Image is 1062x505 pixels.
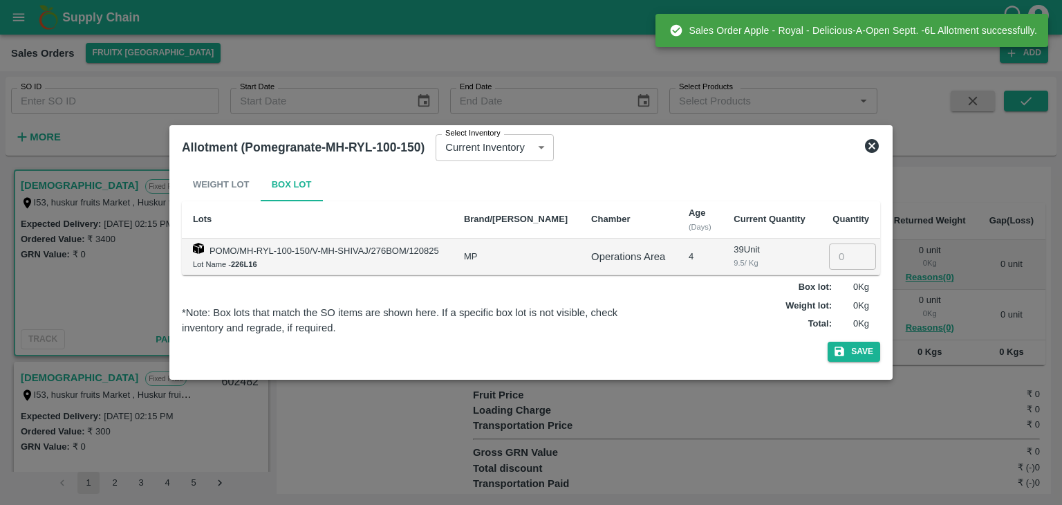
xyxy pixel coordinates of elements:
td: POMO/MH-RYL-100-150/V-MH-SHIVAJ/276BOM/120825 [182,239,453,275]
label: Total : [808,318,832,331]
td: 39 Unit [723,239,817,275]
label: Select Inventory [445,128,501,139]
div: 9.5 / Kg [734,257,806,269]
button: Save [828,342,880,362]
label: Box lot : [799,281,832,294]
img: box [193,243,204,254]
b: Allotment (Pomegranate-MH-RYL-100-150) [182,140,425,154]
b: Current Quantity [734,214,805,224]
button: Box Lot [261,168,323,201]
b: Lots [193,214,212,224]
p: Current Inventory [445,140,525,155]
td: MP [453,239,580,275]
p: 0 Kg [835,318,869,331]
td: 4 [678,239,723,275]
div: (Days) [689,221,711,233]
p: 0 Kg [835,281,869,294]
b: Brand/[PERSON_NAME] [464,214,568,224]
b: Chamber [591,214,630,224]
b: 226L16 [231,260,257,268]
label: Weight lot : [785,300,832,313]
p: 0 Kg [835,300,869,313]
div: Sales Order Apple - Royal - Delicious-A-Open Septt. -6L Allotment successfully. [669,18,1037,43]
div: *Note: Box lots that match the SO items are shown here. If a specific box lot is not visible, che... [182,305,647,336]
b: Quantity [832,214,869,224]
div: Lot Name - [193,258,442,270]
div: Operations Area [591,249,667,264]
b: Age [689,208,706,218]
input: 0 [829,244,876,270]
